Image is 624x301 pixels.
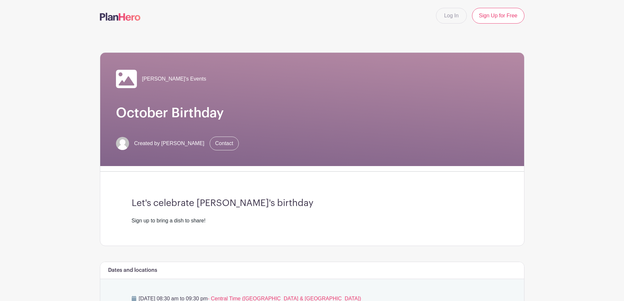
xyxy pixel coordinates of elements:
h6: Dates and locations [108,267,157,273]
img: logo-507f7623f17ff9eddc593b1ce0a138ce2505c220e1c5a4e2b4648c50719b7d32.svg [100,13,141,21]
div: Sign up to bring a dish to share! [132,217,493,225]
h1: October Birthday [116,105,508,121]
img: default-ce2991bfa6775e67f084385cd625a349d9dcbb7a52a09fb2fda1e96e2d18dcdb.png [116,137,129,150]
a: Log In [436,8,467,24]
h3: Let's celebrate [PERSON_NAME]'s birthday [132,198,493,209]
span: Created by [PERSON_NAME] [134,140,204,147]
span: [PERSON_NAME]'s Events [142,75,206,83]
a: Contact [210,137,239,150]
a: Sign Up for Free [472,8,524,24]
